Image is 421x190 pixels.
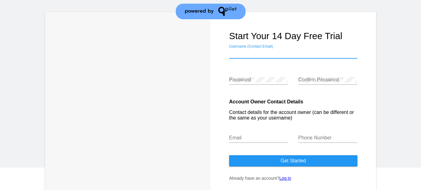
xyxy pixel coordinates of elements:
[298,135,357,141] input: Phone Number
[229,31,357,41] h1: Start your 14 day free trial
[229,176,357,181] p: Already have an account?
[229,110,357,121] p: Contact details for the account owner (can be different or the same as your username)
[229,99,303,104] strong: Account Owner Contact Details
[281,158,306,163] span: Get started
[229,155,357,166] button: Get started
[279,176,291,181] a: Log in
[229,135,288,141] input: Email
[229,51,357,56] input: Username (Contact Email)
